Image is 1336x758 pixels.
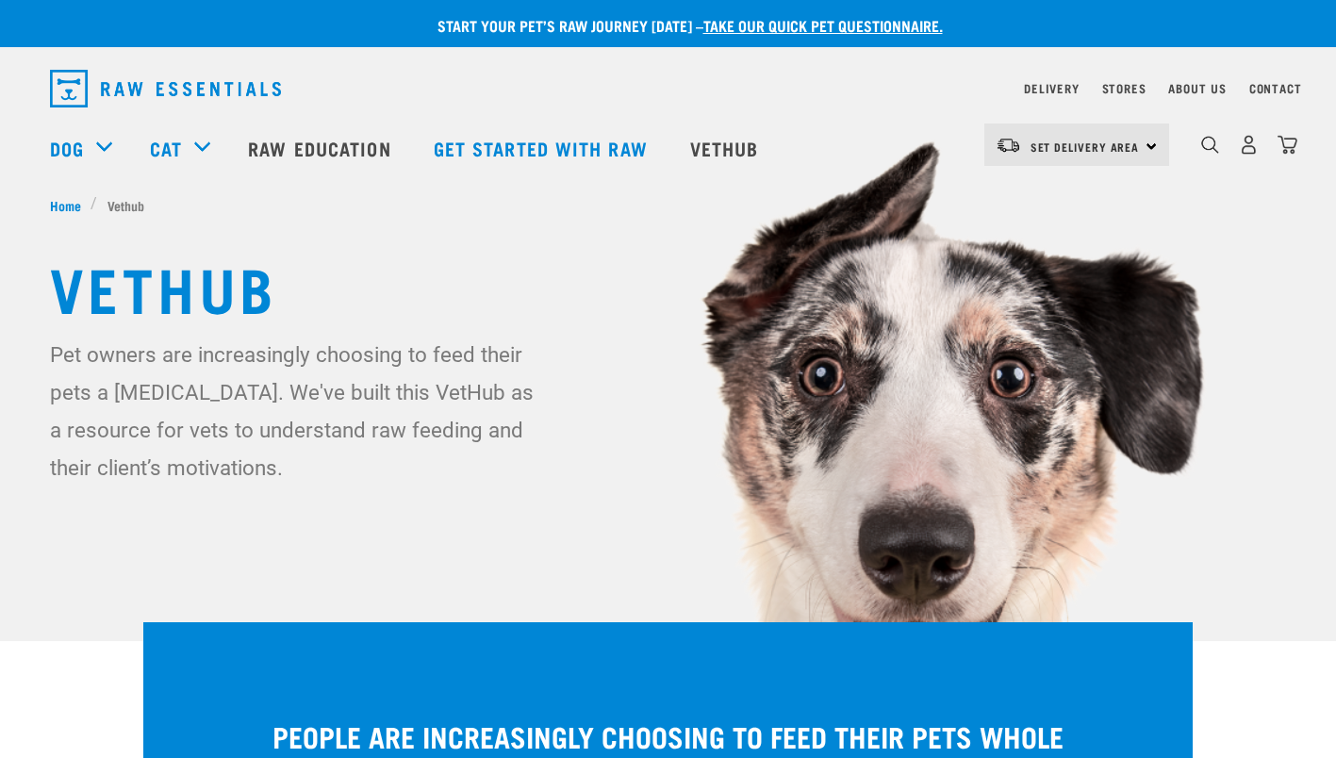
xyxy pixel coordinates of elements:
a: take our quick pet questionnaire. [703,21,943,29]
img: Raw Essentials Logo [50,70,281,107]
a: Dog [50,134,84,162]
a: Contact [1249,85,1302,91]
a: Raw Education [229,110,414,186]
h1: Vethub [50,253,1287,321]
span: Home [50,195,81,215]
a: Get started with Raw [415,110,671,186]
span: Set Delivery Area [1031,143,1140,150]
img: home-icon@2x.png [1278,135,1297,155]
a: Delivery [1024,85,1079,91]
img: home-icon-1@2x.png [1201,136,1219,154]
img: van-moving.png [996,137,1021,154]
a: Vethub [671,110,783,186]
nav: dropdown navigation [35,62,1302,115]
img: user.png [1239,135,1259,155]
a: About Us [1168,85,1226,91]
nav: breadcrumbs [50,195,1287,215]
p: Pet owners are increasingly choosing to feed their pets a [MEDICAL_DATA]. We've built this VetHub... [50,336,545,486]
a: Stores [1102,85,1146,91]
a: Cat [150,134,182,162]
a: Home [50,195,91,215]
